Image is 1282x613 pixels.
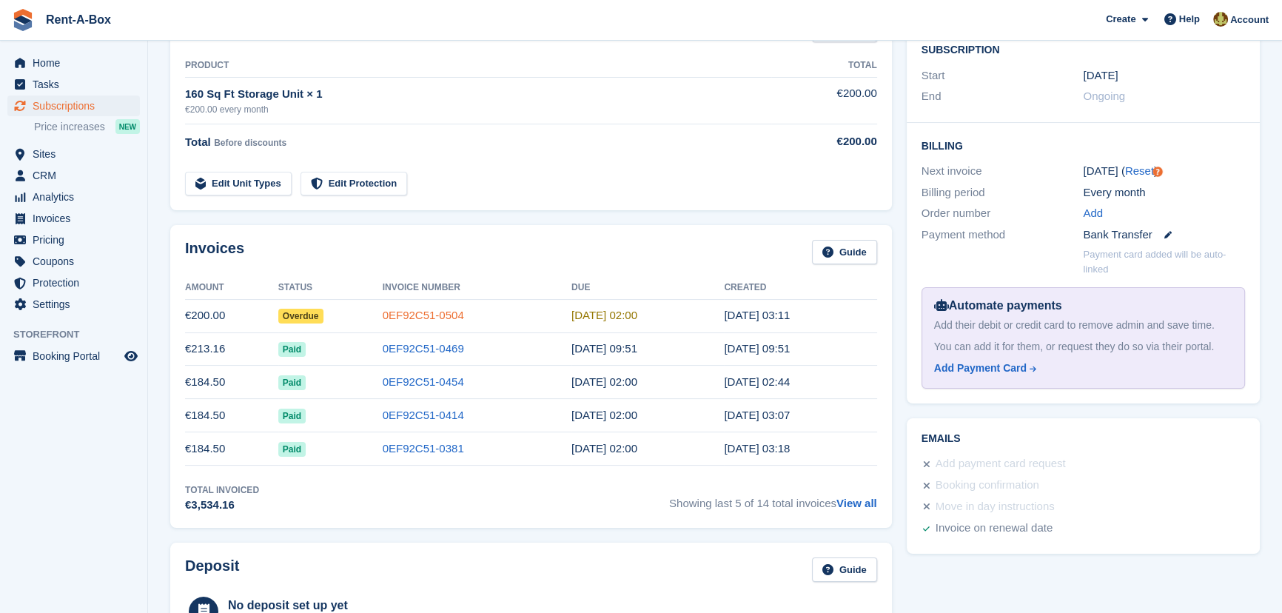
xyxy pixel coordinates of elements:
span: Paid [278,342,306,357]
div: Billing period [922,184,1084,201]
span: Storefront [13,327,147,342]
div: Total Invoiced [185,483,259,497]
a: Edit Unit Types [185,172,292,196]
div: Tooltip anchor [1151,165,1164,178]
th: Status [278,276,383,300]
a: Edit Protection [301,172,407,196]
div: Automate payments [934,297,1232,315]
div: €3,534.16 [185,497,259,514]
time: 2025-08-02 01:00:00 UTC [571,409,637,421]
div: [DATE] ( ) [1083,163,1245,180]
a: menu [7,208,140,229]
div: €200.00 every month [185,103,771,116]
a: Add Payment Card [934,361,1226,376]
span: Paid [278,375,306,390]
span: Coupons [33,251,121,272]
a: Price increases NEW [34,118,140,135]
span: Settings [33,294,121,315]
a: View all [836,497,877,509]
time: 2025-10-01 02:11:51 UTC [724,309,790,321]
a: menu [7,272,140,293]
td: €184.50 [185,432,278,466]
a: menu [7,74,140,95]
time: 2025-09-01 08:51:58 UTC [724,342,790,355]
div: Payment method [922,227,1084,244]
a: menu [7,346,140,366]
time: 2025-07-02 01:00:00 UTC [571,442,637,455]
span: CRM [33,165,121,186]
span: Sites [33,144,121,164]
div: Every month [1083,184,1245,201]
time: 2024-11-01 01:00:00 UTC [1083,67,1118,84]
div: 160 Sq Ft Storage Unit × 1 [185,86,771,103]
div: Bank Transfer [1083,227,1245,244]
h2: Deposit [185,557,239,582]
div: Start [922,67,1084,84]
span: Subscriptions [33,96,121,116]
span: Paid [278,442,306,457]
span: Total [185,135,211,148]
span: Account [1230,13,1269,27]
span: Help [1179,12,1200,27]
div: Booking confirmation [936,477,1039,495]
a: Guide [812,557,877,582]
a: Add [1083,205,1103,222]
a: 0EF92C51-0469 [383,342,464,355]
th: Invoice Number [383,276,571,300]
a: menu [7,144,140,164]
span: Invoices [33,208,121,229]
span: Showing last 5 of 14 total invoices [669,483,877,514]
span: Ongoing [1083,90,1125,102]
a: menu [7,165,140,186]
a: Guide [812,240,877,264]
div: NEW [115,119,140,134]
span: Price increases [34,120,105,134]
img: Mairead Collins [1213,12,1228,27]
div: Add Payment Card [934,361,1027,376]
time: 2025-09-02 08:51:57 UTC [571,342,637,355]
a: 0EF92C51-0504 [383,309,464,321]
div: Add their debit or credit card to remove admin and save time. [934,318,1232,333]
td: €184.50 [185,399,278,432]
span: Paid [278,409,306,423]
h2: Emails [922,433,1245,445]
time: 2025-10-02 01:00:00 UTC [571,309,637,321]
th: Created [724,276,876,300]
div: €200.00 [771,133,877,150]
th: Due [571,276,724,300]
a: Preview store [122,347,140,365]
span: Booking Portal [33,346,121,366]
span: Pricing [33,230,121,250]
a: menu [7,96,140,116]
div: Invoice on renewal date [936,520,1053,537]
span: Overdue [278,309,323,324]
div: Move in day instructions [936,498,1055,516]
a: 0EF92C51-0454 [383,375,464,388]
th: Amount [185,276,278,300]
span: Analytics [33,187,121,207]
span: Before discounts [214,138,286,148]
time: 2025-09-01 01:44:23 UTC [724,375,790,388]
th: Product [185,54,771,78]
h2: Billing [922,138,1245,153]
td: €200.00 [771,77,877,124]
span: Home [33,53,121,73]
p: Payment card added will be auto-linked [1083,247,1245,276]
td: €200.00 [185,299,278,332]
div: Add payment card request [936,455,1066,473]
a: menu [7,294,140,315]
h2: Invoices [185,240,244,264]
h2: Subscription [922,41,1245,56]
a: 0EF92C51-0414 [383,409,464,421]
a: 0EF92C51-0381 [383,442,464,455]
span: Protection [33,272,121,293]
time: 2025-08-01 02:07:28 UTC [724,409,790,421]
time: 2025-09-02 01:00:00 UTC [571,375,637,388]
time: 2025-07-01 02:18:06 UTC [724,442,790,455]
a: menu [7,53,140,73]
div: You can add it for them, or request they do so via their portal. [934,339,1232,355]
th: Total [771,54,877,78]
span: Create [1106,12,1135,27]
div: Next invoice [922,163,1084,180]
div: End [922,88,1084,105]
